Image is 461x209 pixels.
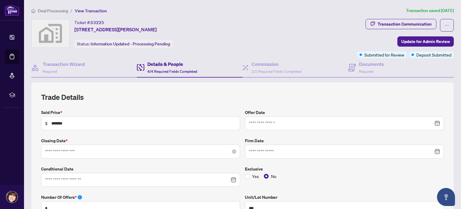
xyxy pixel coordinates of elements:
[147,60,197,68] h4: Details & People
[41,166,240,172] label: Conditional Date
[245,109,444,116] label: Offer Date
[91,41,170,47] span: Information Updated - Processing Pending
[38,8,68,14] span: Deal Processing
[91,20,104,25] span: 53225
[232,149,236,154] span: close-circle
[74,26,157,33] span: [STREET_ADDRESS][PERSON_NAME]
[378,19,432,29] div: Transaction Communication
[41,194,240,201] label: Number of offers
[245,137,444,144] label: Firm Date
[32,19,69,48] img: svg%3e
[45,120,48,127] span: $
[71,7,72,14] li: /
[147,69,197,74] span: 4/4 Required Fields Completed
[41,109,240,116] label: Sold Price
[364,51,404,58] span: Submitted for Review
[397,36,454,47] button: Update for Admin Review
[359,69,373,74] span: Required
[437,188,455,206] button: Open asap
[41,92,444,102] h2: Trade Details
[74,40,173,48] div: Status:
[6,191,18,203] img: Profile Icon
[252,60,301,68] h4: Commission
[401,37,450,46] span: Update for Admin Review
[41,137,240,144] label: Closing Date
[75,8,107,14] span: View Transaction
[74,19,104,26] div: Ticket #:
[245,194,444,201] label: Unit/Lot Number
[406,7,454,14] article: Transaction saved [DATE]
[366,19,436,29] button: Transaction Communication
[245,166,444,172] label: Exclusive
[252,69,301,74] span: 2/2 Required Fields Completed
[416,51,451,58] span: Deposit Submitted
[43,69,57,74] span: Required
[78,195,82,199] span: info-circle
[31,9,35,13] span: home
[359,60,384,68] h4: Documents
[269,173,279,180] span: No
[445,23,449,27] span: ellipsis
[250,173,261,180] span: Yes
[43,60,85,68] h4: Transaction Wizard
[5,5,19,16] img: logo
